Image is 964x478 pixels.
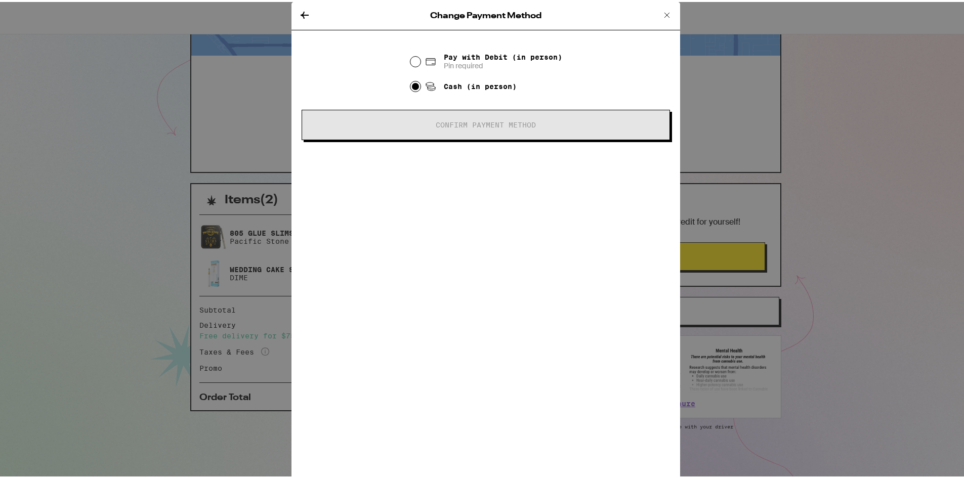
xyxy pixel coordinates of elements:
[6,7,73,15] span: Hi. Need any help?
[436,119,536,126] span: Confirm Payment Method
[444,80,517,89] span: Cash (in person)
[444,59,562,68] span: Pin required
[302,108,670,138] button: Confirm Payment Method
[444,51,562,59] span: Pay with Debit (in person)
